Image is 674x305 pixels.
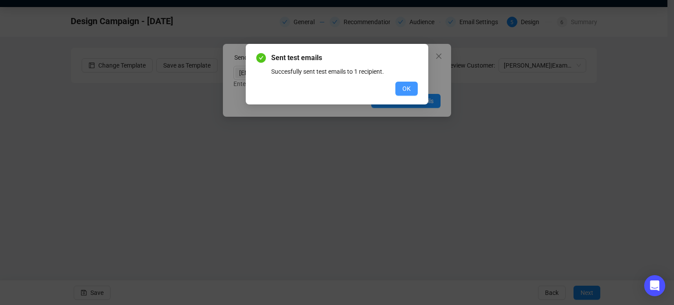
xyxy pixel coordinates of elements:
div: Open Intercom Messenger [644,275,665,296]
span: OK [402,84,411,93]
span: check-circle [256,53,266,63]
button: OK [395,82,418,96]
div: Succesfully sent test emails to 1 recipient. [271,67,418,76]
span: Sent test emails [271,53,418,63]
